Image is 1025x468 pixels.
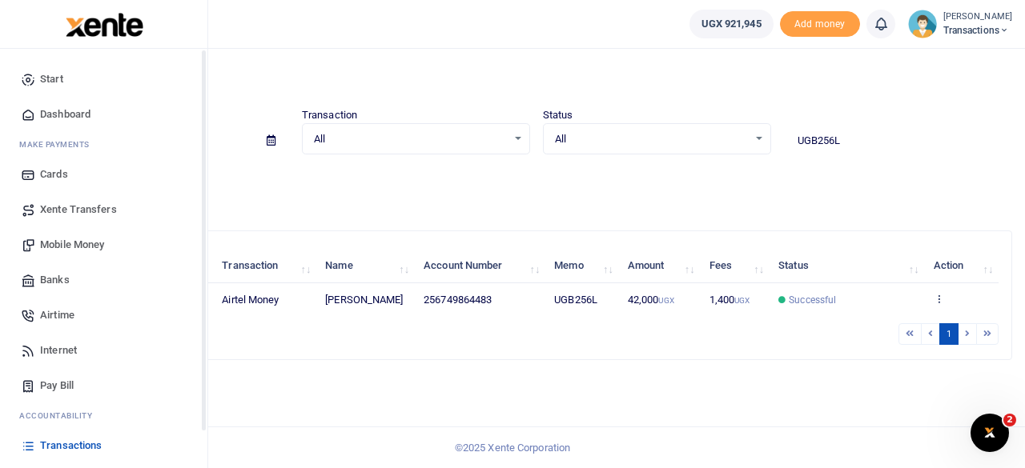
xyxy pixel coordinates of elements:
span: Start [40,71,63,87]
th: Fees: activate to sort column ascending [700,249,770,283]
th: Name: activate to sort column ascending [316,249,415,283]
span: Successful [789,293,836,307]
span: countability [31,410,92,422]
span: [PERSON_NAME] [325,294,403,306]
span: Transactions [40,438,102,454]
span: 1,400 [709,294,750,306]
label: Status [543,107,573,123]
span: Dashboard [40,106,90,122]
span: UGB256L [554,294,597,306]
li: M [13,132,195,157]
a: 1 [939,323,959,345]
a: Airtime [13,298,195,333]
iframe: Intercom live chat [971,414,1009,452]
h4: Transactions [61,69,1012,86]
span: Transactions [943,23,1012,38]
a: profile-user [PERSON_NAME] Transactions [908,10,1012,38]
a: Internet [13,333,195,368]
a: Start [13,62,195,97]
th: Memo: activate to sort column ascending [545,249,619,283]
span: All [555,131,748,147]
span: 256749864483 [424,294,492,306]
th: Status: activate to sort column ascending [770,249,924,283]
span: All [314,131,507,147]
p: Download [61,174,1012,190]
a: Pay Bill [13,368,195,403]
th: Action: activate to sort column ascending [924,249,999,283]
img: logo-large [66,13,143,37]
span: Add money [780,11,860,38]
span: Xente Transfers [40,202,117,218]
li: Toup your wallet [780,11,860,38]
a: logo-small logo-large logo-large [64,18,143,30]
a: Mobile Money [13,227,195,262]
span: Airtel Money [222,294,279,306]
a: Transactions [13,428,195,463]
span: Mobile Money [40,237,104,253]
span: Cards [40,166,68,182]
small: UGX [658,296,673,305]
li: Wallet ballance [683,10,780,38]
label: Transaction [302,107,357,123]
th: Amount: activate to sort column ascending [619,249,701,283]
th: Transaction: activate to sort column ascending [213,249,316,283]
th: Account Number: activate to sort column ascending [415,249,545,283]
button: Close [629,450,646,467]
div: Showing 1 to 1 of 1 entries [74,322,453,346]
span: Pay Bill [40,378,74,394]
small: [PERSON_NAME] [943,10,1012,24]
a: Add money [780,17,860,29]
a: Xente Transfers [13,192,195,227]
li: Ac [13,403,195,428]
a: UGX 921,945 [689,10,774,38]
span: Banks [40,272,70,288]
span: Internet [40,342,77,358]
a: Dashboard [13,97,195,132]
span: ake Payments [27,138,90,150]
span: 2 [1003,414,1016,426]
img: profile-user [908,10,937,38]
span: 42,000 [628,294,674,306]
a: Banks [13,262,195,298]
span: UGX 921,945 [701,16,762,32]
a: Cards [13,157,195,192]
input: Search [784,127,1012,154]
span: Airtime [40,307,74,323]
small: UGX [734,296,750,305]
